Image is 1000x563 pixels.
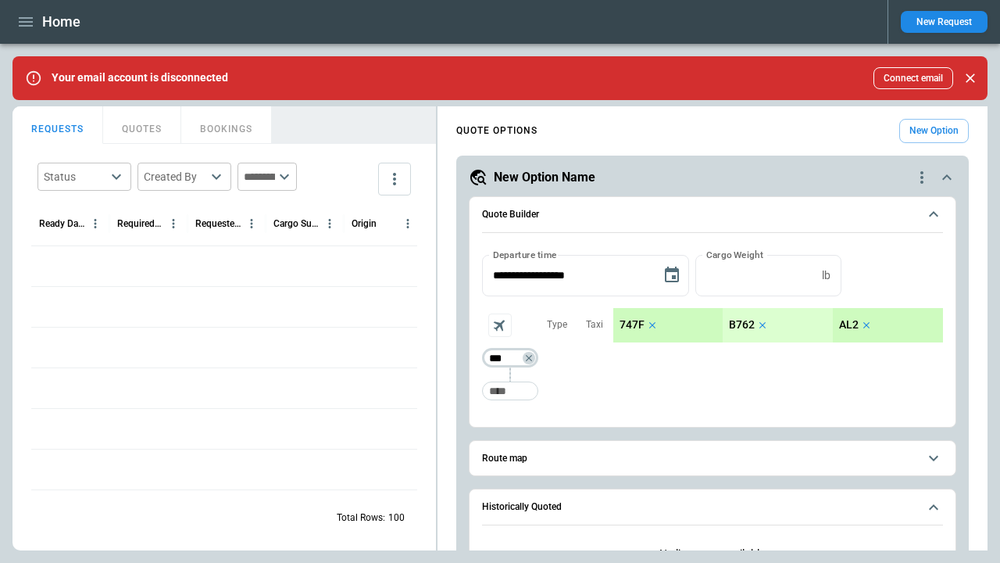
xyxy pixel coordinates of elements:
button: Origin column menu [398,213,418,234]
p: lb [822,269,830,282]
button: Route map [482,441,943,476]
div: Required Date & Time (UTC) [117,218,163,229]
h1: Home [42,13,80,31]
button: Quote Builder [482,197,943,233]
button: New Request [901,11,987,33]
h6: Route map [482,454,527,464]
p: AL2 [839,318,859,332]
p: Taxi [586,318,603,332]
p: Type [547,318,567,332]
button: New Option Namequote-option-actions [469,168,956,187]
button: Ready Date & Time (UTC) column menu [85,213,105,234]
button: Choose date, selected date is Sep 10, 2025 [656,260,687,291]
button: Required Date & Time (UTC) column menu [163,213,184,234]
p: Your email account is disconnected [52,71,228,84]
button: Historically Quoted [482,489,943,525]
div: Quote Builder [482,255,943,408]
button: Connect email [873,67,953,89]
div: Status [44,169,106,185]
button: Requested Route column menu [241,213,262,234]
button: Cargo Summary column menu [320,213,340,234]
p: B762 [729,318,755,332]
h6: Historically Quoted [482,502,562,512]
h4: QUOTE OPTIONS [456,127,537,134]
div: Ready Date & Time (UTC) [39,218,85,229]
h5: New Option Name [494,169,595,186]
h6: Quote Builder [482,210,539,220]
label: Cargo Weight [706,248,763,261]
div: Too short [482,382,538,400]
button: QUOTES [103,106,181,144]
p: 747F [620,318,645,332]
div: Cargo Summary [273,218,320,229]
div: dismiss [959,61,981,95]
div: Not found [482,349,538,368]
div: Origin [352,218,377,229]
button: more [378,163,411,195]
button: REQUESTS [12,106,103,144]
div: quote-option-actions [912,168,931,187]
p: Total Rows: [337,511,385,525]
div: scrollable content [613,308,943,342]
button: BOOKINGS [181,106,272,144]
span: Aircraft selection [488,314,512,337]
div: Requested Route [195,218,241,229]
div: Created By [144,169,206,185]
button: Close [959,67,981,89]
button: New Option [899,119,969,143]
p: 100 [388,511,405,525]
label: Departure time [493,248,557,261]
